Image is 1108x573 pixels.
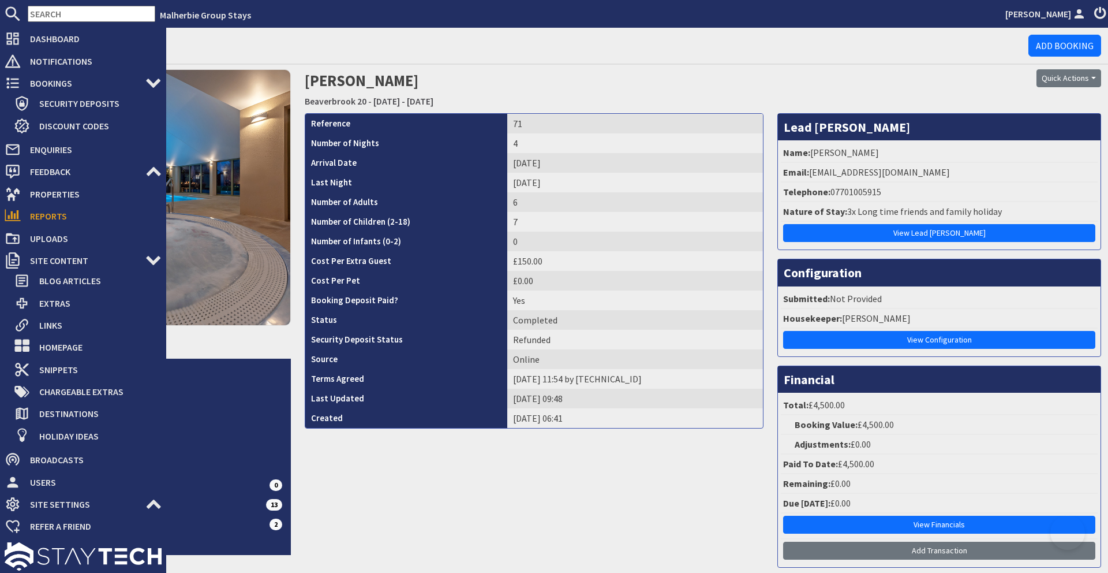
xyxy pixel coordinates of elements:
[305,133,507,153] th: Number of Nights
[778,366,1100,393] h3: Financial
[30,382,162,401] span: Chargeable Extras
[781,309,1098,329] li: [PERSON_NAME]
[305,389,507,408] th: Last Updated
[507,173,763,192] td: [DATE]
[28,6,155,22] input: SEARCH
[368,95,372,107] span: -
[30,316,162,334] span: Links
[781,396,1098,415] li: £4,500.00
[160,9,251,21] a: Malherbie Group Stays
[783,516,1095,534] a: View Financials
[5,207,162,225] a: Reports
[507,291,763,310] td: Yes
[783,542,1095,560] a: Add Transaction
[14,316,162,334] a: Links
[14,117,162,135] a: Discount Codes
[783,458,838,470] strong: Paid To Date:
[795,438,851,450] strong: Adjustments:
[507,153,763,173] td: [DATE]
[266,499,282,511] span: 13
[14,294,162,312] a: Extras
[507,330,763,349] td: Refunded
[783,399,808,411] strong: Total:
[783,293,830,304] strong: Submitted:
[778,114,1100,140] h3: Lead [PERSON_NAME]
[30,271,162,290] span: Blog Articles
[795,419,858,430] strong: Booking Value:
[507,232,763,251] td: 0
[5,517,162,535] a: Refer a Friend
[5,251,162,270] a: Site Content
[21,162,145,181] span: Feedback
[507,310,763,330] td: Completed
[305,69,831,110] h2: [PERSON_NAME]
[783,147,810,158] strong: Name:
[21,473,162,492] span: Users
[269,519,282,530] span: 2
[305,330,507,349] th: Security Deposit Status
[507,212,763,232] td: 7
[507,251,763,271] td: £150.00
[305,349,507,369] th: Source
[507,349,763,369] td: Online
[781,474,1098,494] li: £0.00
[783,186,830,198] strong: Telephone:
[1005,7,1087,21] a: [PERSON_NAME]
[14,360,162,379] a: Snippets
[781,494,1098,514] li: £0.00
[5,29,162,48] a: Dashboard
[5,229,162,248] a: Uploads
[781,202,1098,222] li: 3x Long time friends and family holiday
[5,74,162,92] a: Bookings
[5,185,162,203] a: Properties
[5,542,162,571] img: staytech_l_w-4e588a39d9fa60e82540d7cfac8cfe4b7147e857d3e8dbdfbd41c59d52db0ec4.svg
[305,95,366,107] a: Beaverbrook 20
[21,74,145,92] span: Bookings
[781,415,1098,435] li: £4,500.00
[21,29,162,48] span: Dashboard
[783,224,1095,242] a: View Lead [PERSON_NAME]
[14,404,162,423] a: Destinations
[783,206,847,217] strong: Nature of Stay:
[305,232,507,251] th: Number of Infants (0-2)
[783,166,809,178] strong: Email:
[507,271,763,291] td: £0.00
[30,360,162,379] span: Snippets
[507,192,763,212] td: 6
[305,192,507,212] th: Number of Adults
[21,451,162,469] span: Broadcasts
[507,114,763,133] td: 71
[30,117,162,135] span: Discount Codes
[5,140,162,159] a: Enquiries
[305,114,507,133] th: Reference
[783,478,830,489] strong: Remaining:
[305,310,507,330] th: Status
[783,331,1095,349] a: View Configuration
[21,495,145,514] span: Site Settings
[783,497,830,509] strong: Due [DATE]:
[5,52,162,70] a: Notifications
[14,427,162,445] a: Holiday Ideas
[373,95,433,107] a: [DATE] - [DATE]
[507,133,763,153] td: 4
[781,183,1098,202] li: 07701005915
[14,94,162,113] a: Security Deposits
[305,153,507,173] th: Arrival Date
[781,163,1098,183] li: [EMAIL_ADDRESS][DOMAIN_NAME]
[1028,35,1101,57] a: Add Booking
[781,455,1098,474] li: £4,500.00
[30,294,162,312] span: Extras
[305,212,507,232] th: Number of Children (2-18)
[21,251,145,270] span: Site Content
[21,517,162,535] span: Refer a Friend
[5,162,162,181] a: Feedback
[14,382,162,401] a: Chargeable Extras
[507,408,763,428] td: [DATE] 06:41
[5,451,162,469] a: Broadcasts
[305,369,507,389] th: Terms Agreed
[30,404,162,423] span: Destinations
[781,289,1098,309] li: Not Provided
[305,408,507,428] th: Created
[778,259,1100,286] h3: Configuration
[507,369,763,389] td: [DATE] 11:54 by [TECHNICAL_ID]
